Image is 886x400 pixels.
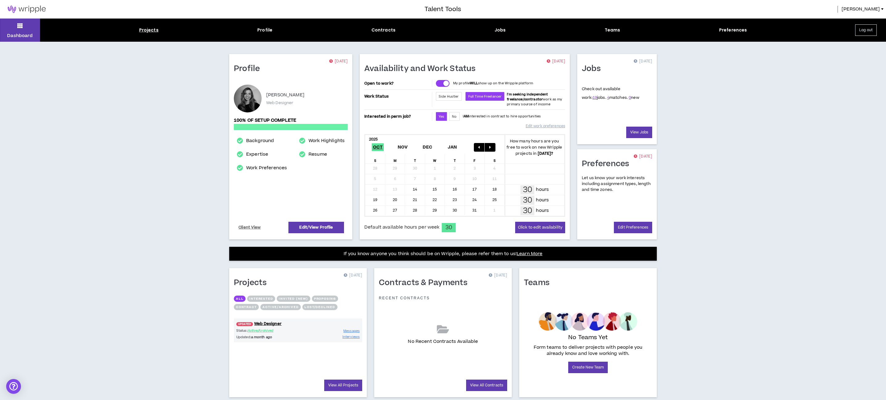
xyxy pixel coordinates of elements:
div: Teams [605,27,620,33]
b: [DATE] ? [538,151,553,156]
span: Dec [421,143,434,151]
h3: Talent Tools [424,5,461,14]
div: M [385,154,405,163]
a: Edit/View Profile [288,222,344,233]
div: Projects [139,27,159,33]
p: hours [536,197,549,204]
a: Learn More [517,251,542,257]
p: I interested in contract to hire opportunities [463,114,541,119]
a: View All Contracts [466,380,507,391]
p: Status: [236,328,298,333]
button: Click to edit availability [515,222,565,233]
strong: AM [464,114,469,119]
a: Edit Preferences [614,222,652,233]
a: 4 [607,95,609,100]
span: new [629,95,639,100]
p: Updated: [236,335,298,340]
p: Open to work? [364,81,431,86]
p: [DATE] [344,272,362,279]
i: a month ago [251,335,272,339]
h1: Availability and Work Status [364,64,480,74]
button: Active/Archived [260,304,301,310]
span: UPDATED! [236,322,253,326]
p: [DATE] [329,58,348,65]
a: Work Preferences [246,164,287,172]
p: Work Status [364,92,431,101]
div: S [365,154,385,163]
p: [DATE] [634,154,652,160]
a: Edit work preferences [526,121,565,132]
a: View Jobs [626,127,652,138]
button: All [234,296,246,302]
a: 0 [629,95,631,100]
a: Client View [238,222,262,233]
span: Interviews [342,335,360,339]
h1: Contracts & Payments [379,278,472,288]
a: View All Projects [324,380,362,391]
a: Resume [308,151,327,158]
div: Preferences [719,27,747,33]
span: Active/Archived [248,328,274,333]
p: No Recent Contracts Available [408,338,478,345]
h1: Profile [234,64,265,74]
span: Side Hustler [439,94,459,99]
a: Expertise [246,151,268,158]
p: [DATE] [489,272,507,279]
p: Interested in perm job? [364,112,431,121]
div: F [465,154,485,163]
span: Yes [439,114,444,119]
p: No Teams Yet [568,333,608,342]
p: How many hours are you free to work on new Wripple projects in [505,138,565,157]
h1: Jobs [582,64,605,74]
b: I'm seeking independent freelance/contractor [507,92,548,102]
h1: Teams [524,278,554,288]
a: Background [246,137,274,145]
span: Nov [396,143,409,151]
p: If you know anyone you think should be on Wripple, please refer them to us! [344,250,543,258]
button: Invited (new) [277,296,310,302]
p: Recent Contracts [379,296,430,301]
p: [PERSON_NAME] [266,91,304,99]
p: hours [536,207,549,214]
a: Create New Team [568,362,608,373]
button: Lost/Declined [302,304,337,310]
div: W [425,154,445,163]
a: 19 [593,95,597,100]
p: Let us know your work interests including assignment types, length and time zones. [582,175,652,193]
a: Messages [343,328,360,334]
p: Check out available work: [582,86,639,100]
div: S [485,154,505,163]
p: [DATE] [634,58,652,65]
p: Dashboard [7,32,33,39]
span: Oct [372,143,384,151]
div: Jobs [495,27,506,33]
p: My profile show up on the Wripple platform [453,81,533,86]
button: Log out [855,24,877,36]
div: T [405,154,425,163]
button: Contract [234,304,259,310]
img: empty [539,312,637,331]
div: Karla V. [234,85,262,112]
h1: Projects [234,278,271,288]
span: jobs. [593,95,606,100]
a: UPDATED!Web Designer [234,321,362,327]
div: Profile [257,27,272,33]
p: 100% of setup complete [234,117,348,124]
span: [PERSON_NAME] [842,6,880,13]
a: Interviews [342,334,360,340]
h1: Preferences [582,159,634,169]
span: No [452,114,457,119]
button: Interested [247,296,275,302]
span: Default available hours per week [364,224,439,231]
div: Open Intercom Messenger [6,379,21,394]
span: Jan [446,143,458,151]
span: matches. [607,95,628,100]
strong: WILL [470,81,478,86]
button: Proposing [312,296,338,302]
div: Contracts [371,27,395,33]
span: work as my primary source of income [507,92,562,107]
p: [DATE] [547,58,565,65]
p: Web Designer [266,100,293,106]
div: T [445,154,465,163]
